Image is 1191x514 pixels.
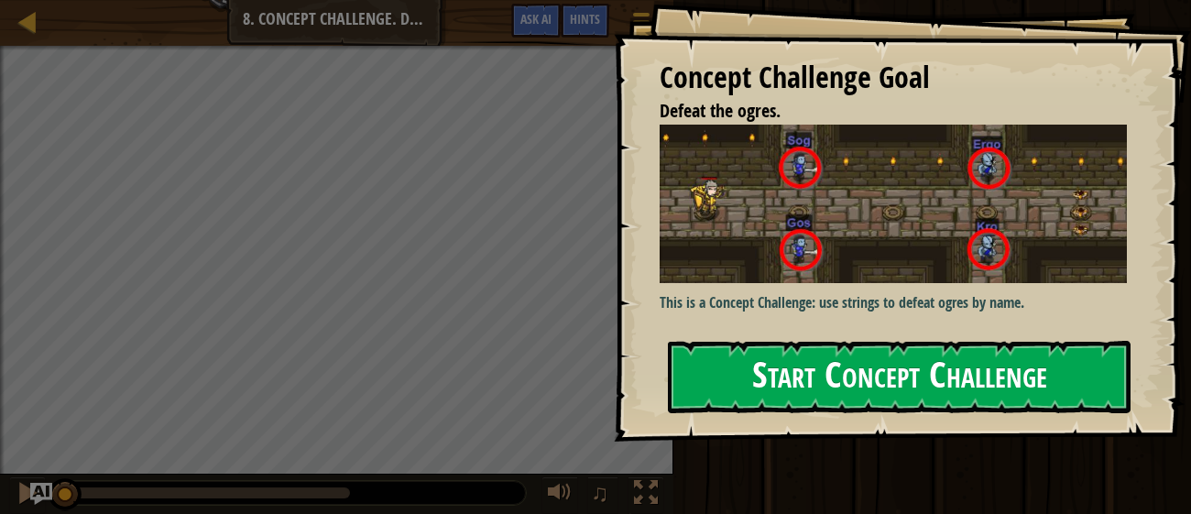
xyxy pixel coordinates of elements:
div: Concept Challenge Goal [660,57,1127,99]
button: Ctrl + P: Pause [9,476,46,514]
button: Ask AI [30,483,52,505]
span: Hints [570,10,600,27]
img: Dangerous steps new [660,125,1127,283]
button: Toggle fullscreen [628,476,664,514]
span: Defeat the ogres. [660,98,781,123]
button: Ask AI [511,4,561,38]
span: ♫ [591,479,609,507]
button: Adjust volume [541,476,578,514]
span: Ask AI [520,10,552,27]
li: Defeat the ogres. [637,98,1122,125]
button: ♫ [587,476,618,514]
button: Start Concept Challenge [668,341,1131,413]
p: This is a Concept Challenge: use strings to defeat ogres by name. [660,292,1127,313]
